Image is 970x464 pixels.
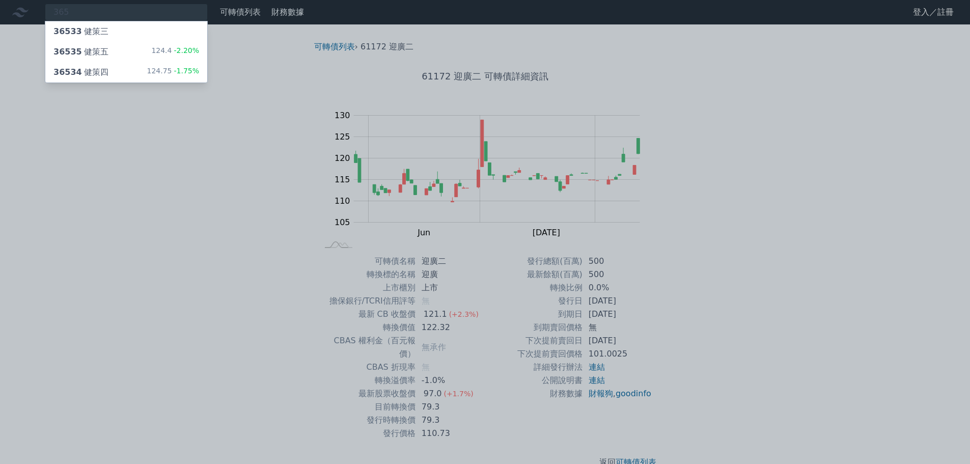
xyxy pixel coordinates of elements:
div: 健策五 [53,46,108,58]
a: 36534健策四 124.75-1.75% [45,62,207,83]
span: -1.75% [172,67,199,75]
span: -2.20% [172,46,199,54]
span: 36533 [53,26,82,36]
a: 36535健策五 124.4-2.20% [45,42,207,62]
div: 124.75 [147,66,199,78]
span: 36534 [53,67,82,77]
div: 124.4 [151,46,199,58]
div: 健策三 [53,25,108,38]
a: 36533健策三 [45,21,207,42]
span: 36535 [53,47,82,57]
div: 健策四 [53,66,108,78]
